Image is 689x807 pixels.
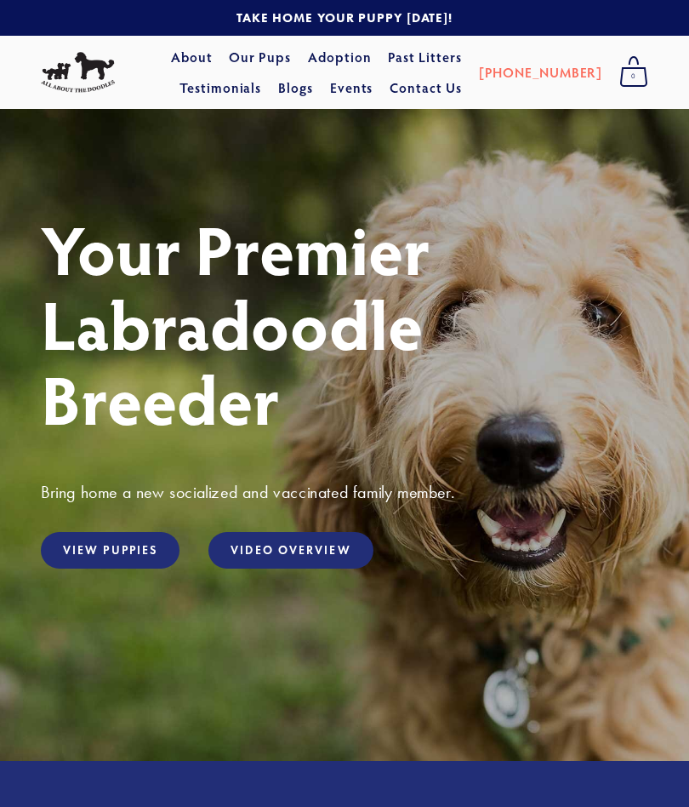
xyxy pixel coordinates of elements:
a: About [171,42,213,72]
a: Past Litters [388,48,462,66]
h1: Your Premier Labradoodle Breeder [41,211,648,436]
a: Blogs [278,72,313,103]
h3: Bring home a new socialized and vaccinated family member. [41,481,648,503]
a: Adoption [308,42,372,72]
a: Contact Us [390,72,462,103]
img: All About The Doodles [41,52,115,94]
a: Video Overview [208,532,373,569]
a: Events [330,72,373,103]
a: Our Pups [229,42,291,72]
a: Testimonials [179,72,262,103]
a: 0 items in cart [611,51,657,94]
a: View Puppies [41,532,179,569]
span: 0 [619,66,648,88]
a: [PHONE_NUMBER] [479,57,602,88]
